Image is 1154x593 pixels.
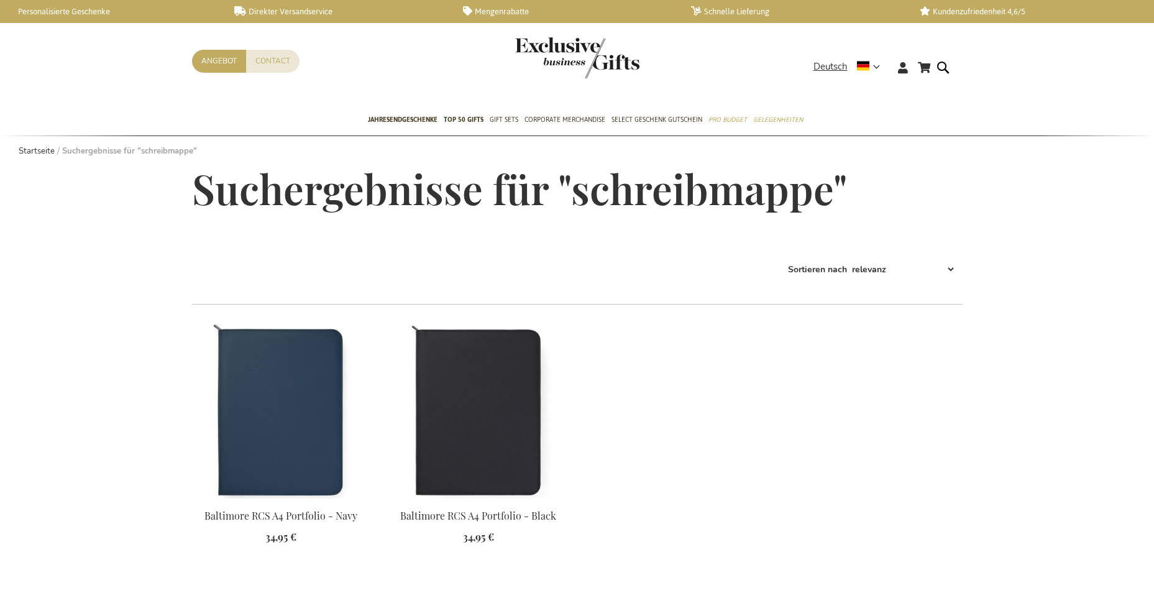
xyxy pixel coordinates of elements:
label: Sortieren nach [788,264,847,275]
span: Jahresendgeschenke [368,113,437,126]
span: Gelegenheiten [753,113,803,126]
a: Baltimore RCS A4 Portfolio - Navy [204,509,357,522]
a: Startseite [19,145,55,157]
a: Kundenzufriedenheit 4,6/5 [920,6,1128,17]
a: Personalisierte Geschenke [6,6,214,17]
img: Exclusive Business gifts logo [515,37,639,78]
a: Mengenrabatte [463,6,671,17]
a: Direkter Versandservice [234,6,442,17]
span: 34,95 € [463,530,494,543]
a: store logo [515,37,577,78]
a: Baltimore RCS A4 Portfolio - Navy [192,494,370,505]
span: 34,95 € [265,530,296,543]
span: TOP 50 Gifts [444,113,483,126]
a: Schnelle Lieferung [691,6,899,17]
span: Suchergebnisse für "schreibmappe" [192,162,847,215]
a: Angebot [192,50,246,73]
img: Baltimore RCS A4 Portfolio - Black [390,324,567,499]
a: Contact [246,50,300,73]
div: Deutsch [813,60,888,74]
span: Pro Budget [708,113,747,126]
strong: Suchergebnisse für "schreibmappe" [62,145,197,157]
a: Baltimore RCS A4 Portfolio - Black [400,509,556,522]
a: Baltimore RCS A4 Portfolio - Black [390,494,567,505]
span: Select Geschenk Gutschein [611,113,702,126]
span: Corporate Merchandise [524,113,605,126]
span: Deutsch [813,60,848,74]
img: Baltimore RCS A4 Portfolio - Navy [192,324,370,499]
span: Gift Sets [490,113,518,126]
